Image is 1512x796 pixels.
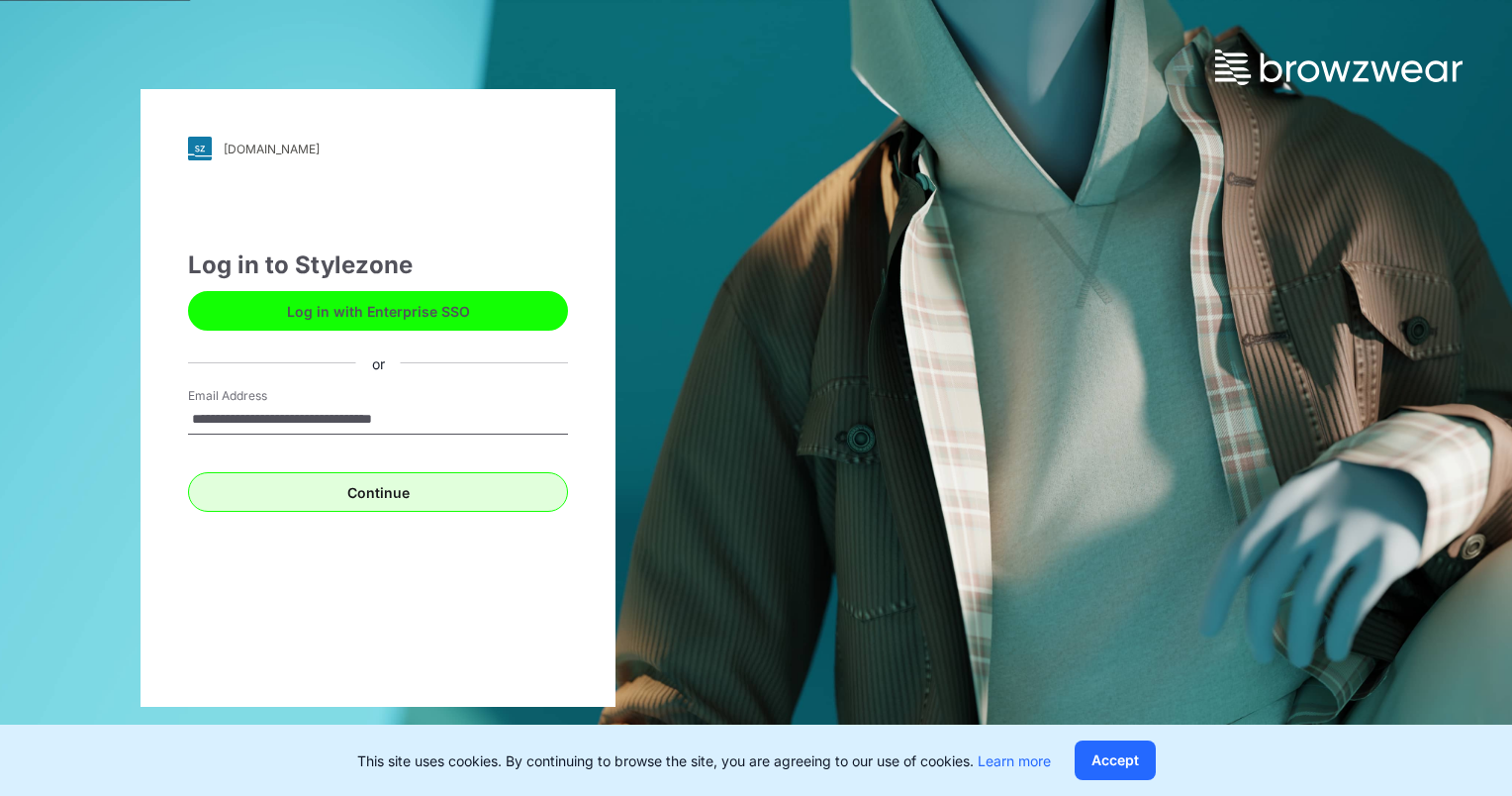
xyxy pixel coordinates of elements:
[188,248,568,283] div: Log in to Stylezone
[224,142,320,156] div: [DOMAIN_NAME]
[188,291,568,331] button: Log in with Enterprise SSO
[1075,741,1156,780] button: Accept
[188,137,212,160] img: svg+xml;base64,PHN2ZyB3aWR0aD0iMjgiIGhlaWdodD0iMjgiIHZpZXdCb3g9IjAgMCAyOCAyOCIgZmlsbD0ibm9uZSIgeG...
[357,750,1051,771] p: This site uses cookies. By continuing to browse the site, you are agreeing to our use of cookies.
[1215,50,1463,85] img: browzwear-logo.73288ffb.svg
[356,352,401,373] div: or
[188,137,568,160] a: [DOMAIN_NAME]
[188,472,568,512] button: Continue
[188,387,327,405] label: Email Address
[978,752,1051,769] a: Learn more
